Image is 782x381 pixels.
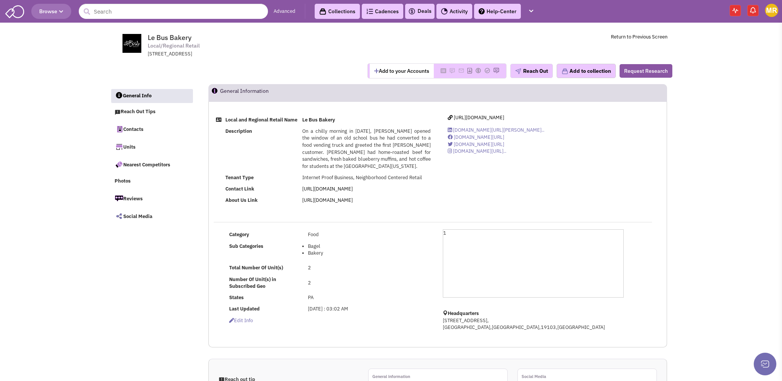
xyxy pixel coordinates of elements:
span: Browse [39,8,63,15]
a: [DOMAIN_NAME][URL][PERSON_NAME].. [448,127,545,133]
div: 1 [443,229,624,298]
a: [URL][DOMAIN_NAME] [302,186,353,192]
span: [DOMAIN_NAME][URL][PERSON_NAME].. [453,127,545,133]
button: Browse [31,4,71,19]
img: Please add to your accounts [449,68,455,74]
h2: General Information [220,84,312,101]
span: [DOMAIN_NAME][URL] [454,141,504,147]
b: States [229,294,244,301]
img: Please add to your accounts [484,68,490,74]
a: Help-Center [474,4,521,19]
p: Social Media [522,373,657,380]
button: Add to your Accounts [370,64,434,78]
img: Activity.png [441,8,448,15]
img: help.png [479,8,485,14]
span: Local/Regional Retail [148,42,200,50]
td: 2 [306,274,433,292]
b: Category [229,231,249,238]
img: icon-collection-lavender-black.svg [319,8,326,15]
td: [DATE] : 03:02 AM [306,304,433,315]
a: [DOMAIN_NAME][URL].. [448,148,507,154]
a: Photos [111,174,193,189]
button: Request Research [620,64,672,78]
td: 2 [306,263,433,274]
a: Reviews [111,190,193,206]
b: Description [225,128,252,134]
a: [URL][DOMAIN_NAME] [448,114,504,121]
img: Please add to your accounts [458,68,464,74]
b: Number Of Unit(s) in Subscribed Geo [229,276,276,290]
span: Edit info [229,317,253,324]
a: [DOMAIN_NAME][URL] [448,141,504,147]
a: Deals [408,7,432,16]
li: Bagel [308,243,431,250]
img: icon-collection-lavender.png [562,68,568,75]
b: Le Bus Bakery [302,117,335,123]
span: [DOMAIN_NAME][URL].. [453,148,507,154]
p: General information [372,373,507,380]
a: Contacts [111,121,193,137]
img: Cadences_logo.png [366,9,373,14]
a: [DOMAIN_NAME][URL] [448,134,504,140]
img: SmartAdmin [5,4,24,18]
img: Please add to your accounts [475,68,481,74]
a: Reach Out Tips [111,105,193,119]
td: Internet Proof Business, Neighborhood Centered Retail [300,172,433,183]
a: Return to Previous Screen [611,34,667,40]
a: Cadences [362,4,403,19]
li: Bakery [308,250,431,257]
span: [DOMAIN_NAME][URL] [454,134,504,140]
span: Le Bus Bakery [148,33,191,42]
img: Madison Roach [765,4,778,17]
span: [URL][DOMAIN_NAME] [454,114,504,121]
a: Nearest Competitors [111,157,193,172]
a: Advanced [274,8,295,15]
a: Units [111,139,193,155]
td: PA [306,292,433,303]
input: Search [79,4,268,19]
b: Contact Link [225,186,254,192]
b: Last Updated [229,306,260,312]
a: Social Media [111,208,193,224]
img: Please add to your accounts [493,68,499,74]
b: Local and Regional Retail Name [225,117,297,123]
a: General Info [111,89,193,103]
a: [URL][DOMAIN_NAME] [302,197,353,203]
b: Headquarters [448,310,479,316]
a: Collections [315,4,360,19]
a: Activity [436,4,472,19]
img: icon-deals.svg [408,7,416,16]
button: Reach Out [510,64,553,78]
div: [STREET_ADDRESS] [148,51,344,58]
b: Sub Categories [229,243,263,249]
b: Tenant Type [225,174,254,181]
span: On a chilly morning in [DATE], [PERSON_NAME] opened the window of an old school bus he had conver... [302,128,431,169]
button: Add to collection [557,64,616,78]
td: Food [306,229,433,241]
b: Total Number Of Unit(s) [229,264,283,271]
p: [STREET_ADDRESS], [GEOGRAPHIC_DATA],[GEOGRAPHIC_DATA],19103,[GEOGRAPHIC_DATA] [443,317,624,331]
img: plane.png [515,68,521,74]
b: About Us Link [225,197,258,203]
